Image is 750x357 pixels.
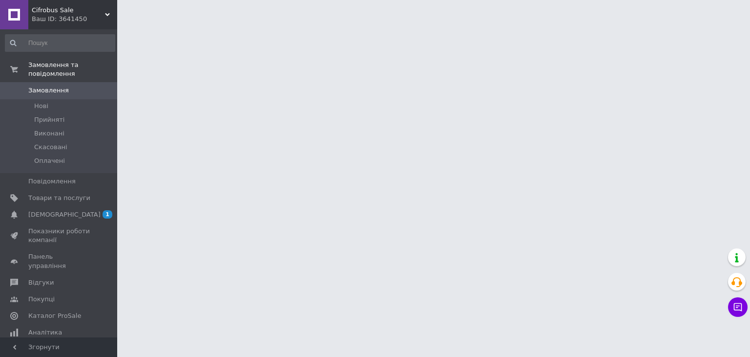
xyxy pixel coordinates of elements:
span: Cifrobus Sale [32,6,105,15]
button: Чат з покупцем [728,297,748,317]
span: Каталог ProSale [28,312,81,320]
span: Повідомлення [28,177,76,186]
span: Аналітика [28,328,62,337]
span: Замовлення [28,86,69,95]
span: Прийняті [34,115,64,124]
span: Скасовані [34,143,67,152]
span: Нові [34,102,48,111]
input: Пошук [5,34,115,52]
span: Замовлення та повідомлення [28,61,117,78]
span: Оплачені [34,156,65,165]
div: Ваш ID: 3641450 [32,15,117,23]
span: Покупці [28,295,55,304]
span: 1 [103,210,112,219]
span: Виконані [34,129,64,138]
span: Панель управління [28,252,90,270]
span: Відгуки [28,278,54,287]
span: Показники роботи компанії [28,227,90,245]
span: Товари та послуги [28,194,90,202]
span: [DEMOGRAPHIC_DATA] [28,210,101,219]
